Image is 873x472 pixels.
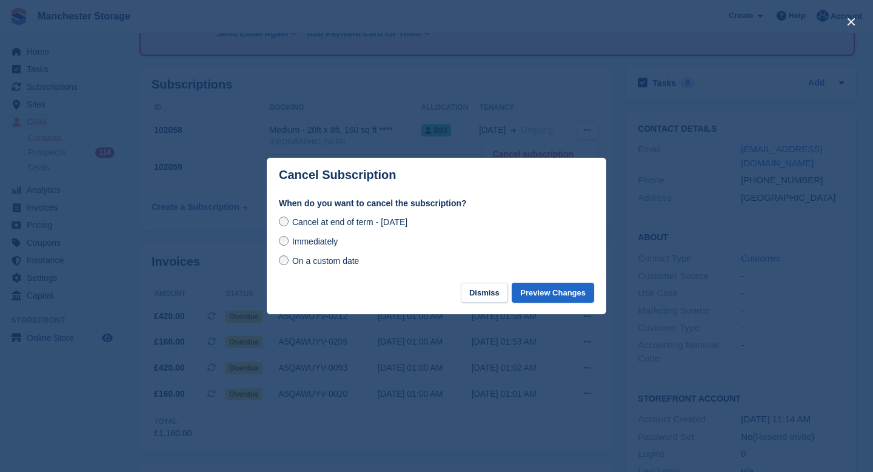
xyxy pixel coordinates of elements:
input: Cancel at end of term - [DATE] [279,217,289,226]
label: When do you want to cancel the subscription? [279,197,594,210]
button: Dismiss [461,283,508,303]
span: Cancel at end of term - [DATE] [292,217,407,227]
span: On a custom date [292,256,360,266]
input: On a custom date [279,255,289,265]
button: Preview Changes [512,283,594,303]
input: Immediately [279,236,289,246]
button: close [841,12,861,32]
p: Cancel Subscription [279,168,396,182]
span: Immediately [292,237,338,246]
